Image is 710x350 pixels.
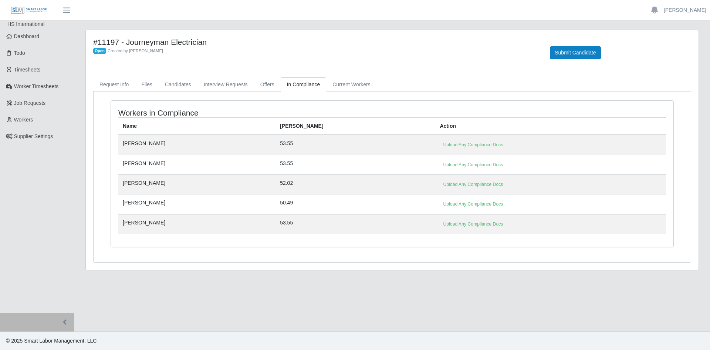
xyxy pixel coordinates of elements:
td: 53.55 [275,214,435,234]
a: [PERSON_NAME] [664,6,706,14]
h4: #11197 - Journeyman Electrician [93,37,539,47]
span: Timesheets [14,67,41,73]
th: Action [435,118,666,135]
a: Offers [254,77,281,92]
td: [PERSON_NAME] [118,135,275,155]
span: Job Requests [14,100,46,106]
button: Submit Candidate [550,46,601,59]
span: Workers [14,117,33,123]
td: [PERSON_NAME] [118,155,275,174]
a: Files [135,77,159,92]
a: In Compliance [281,77,327,92]
span: Open [93,48,106,54]
td: 50.49 [275,194,435,214]
span: Worker Timesheets [14,83,58,89]
th: [PERSON_NAME] [275,118,435,135]
span: Created by [PERSON_NAME] [108,49,163,53]
a: Interview Requests [197,77,254,92]
h4: Workers in Compliance [118,108,340,117]
a: Current Workers [326,77,376,92]
span: HS International [7,21,44,27]
span: Supplier Settings [14,133,53,139]
a: Upload Any Compliance Docs [440,160,506,170]
a: Upload Any Compliance Docs [440,140,506,150]
td: 53.55 [275,155,435,174]
td: 53.55 [275,135,435,155]
span: © 2025 Smart Labor Management, LLC [6,338,97,344]
td: [PERSON_NAME] [118,194,275,214]
img: SLM Logo [10,6,47,14]
td: [PERSON_NAME] [118,174,275,194]
th: Name [118,118,275,135]
a: Upload Any Compliance Docs [440,219,506,229]
a: Candidates [159,77,197,92]
td: 52.02 [275,174,435,194]
a: Upload Any Compliance Docs [440,199,506,209]
span: Dashboard [14,33,40,39]
a: Upload Any Compliance Docs [440,179,506,190]
a: Request Info [93,77,135,92]
span: Todo [14,50,25,56]
td: [PERSON_NAME] [118,214,275,234]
